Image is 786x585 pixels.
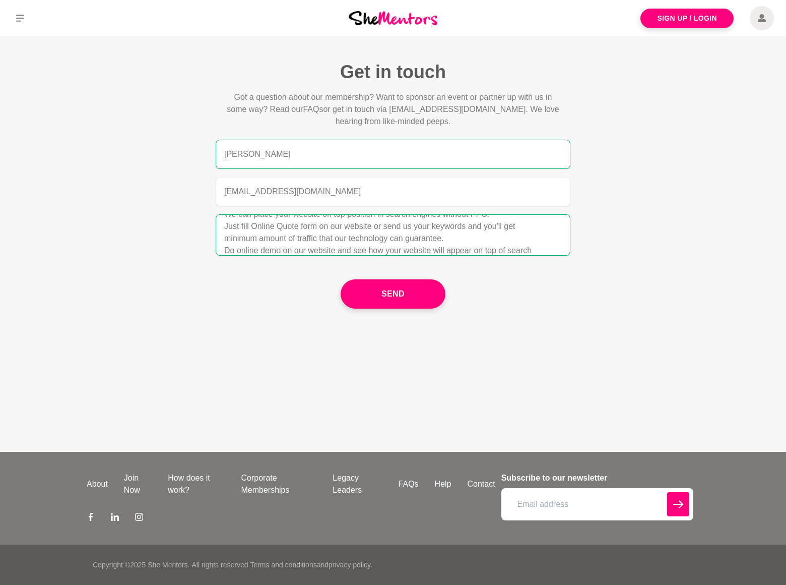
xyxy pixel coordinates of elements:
[116,472,160,496] a: Join Now
[216,140,570,169] input: Name
[501,488,693,520] input: Email address
[640,9,734,28] a: Sign Up / Login
[390,478,427,490] a: FAQs
[250,561,316,569] a: Terms and conditions
[216,177,570,206] input: Email
[111,512,119,524] a: LinkedIn
[160,472,233,496] a: How does it work?
[324,472,390,496] a: Legacy Leaders
[79,478,116,490] a: About
[341,279,445,309] button: Send
[216,61,570,83] h1: Get in touch
[87,512,95,524] a: Facebook
[349,11,437,25] img: She Mentors Logo
[329,561,370,569] a: privacy policy
[427,478,460,490] a: Help
[93,560,189,570] p: Copyright © 2025 She Mentors .
[191,560,372,570] p: All rights reserved. and .
[233,472,324,496] a: Corporate Memberships
[135,512,143,524] a: Instagram
[460,478,503,490] a: Contact
[224,91,562,128] p: Got a question about our membership? Want to sponsor an event or partner up with us in some way? ...
[501,472,693,484] h4: Subscribe to our newsletter
[303,105,323,113] span: FAQs
[216,214,570,256] textarea: We can place your website on top position in search engines without PPC. Just fill Online Quote f...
